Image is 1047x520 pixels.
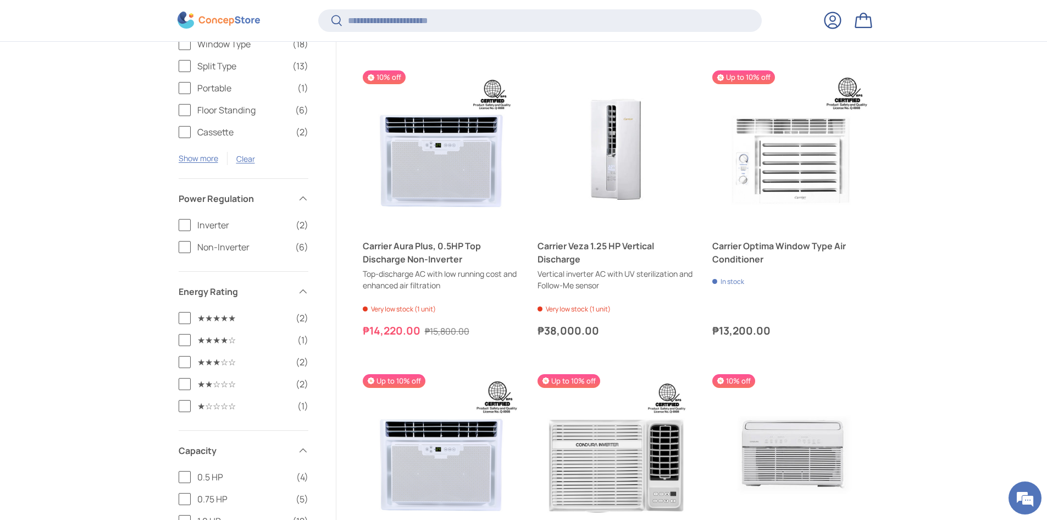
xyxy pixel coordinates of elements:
span: Capacity [179,444,291,457]
span: (2) [296,311,308,325]
span: ★★★★★ [197,311,289,325]
a: Carrier Aura Plus, 0.5HP Top Discharge Non-Inverter [363,239,520,266]
span: 0.5 HP [197,470,290,484]
span: Split Type [197,59,286,73]
span: Power Regulation [179,192,291,205]
img: ConcepStore [178,12,260,29]
summary: Power Regulation [179,179,308,218]
span: (1) [297,81,308,95]
span: 10% off [712,374,755,388]
summary: Capacity [179,431,308,470]
a: Carrier Optima Window Type Air Conditioner [712,70,869,228]
span: ★★☆☆☆ [197,377,289,391]
span: Up to 10% off [363,374,425,388]
span: Up to 10% off [712,70,775,84]
span: (6) [295,103,308,117]
span: (2) [296,125,308,139]
summary: Energy Rating [179,272,308,311]
span: (1) [297,399,308,413]
span: Non-Inverter [197,240,289,254]
span: Inverter [197,218,289,232]
span: (2) [296,377,308,391]
span: ★☆☆☆☆ [197,399,291,413]
span: 10% off [363,70,406,84]
span: (5) [296,492,308,506]
span: ★★★★☆ [197,333,291,347]
span: (18) [292,37,308,51]
span: Window Type [197,37,286,51]
span: ★★★☆☆ [197,355,289,369]
span: Portable [197,81,291,95]
button: Show more [179,153,218,163]
span: Up to 10% off [538,374,600,388]
span: (2) [296,218,308,232]
span: 0.75 HP [197,492,289,506]
span: Cassette [197,125,289,139]
span: Floor Standing [197,103,289,117]
a: Carrier Veza 1.25 HP Vertical Discharge [538,70,695,228]
a: Clear [236,154,255,164]
span: (13) [292,59,308,73]
span: (2) [296,355,308,369]
a: Carrier Aura Plus, 0.5HP Top Discharge Non-Inverter [363,70,520,228]
span: Energy Rating [179,285,291,298]
a: Carrier Veza 1.25 HP Vertical Discharge [538,239,695,266]
a: Carrier Optima Window Type Air Conditioner [712,239,869,266]
span: (1) [297,333,308,347]
span: (6) [295,240,308,254]
span: (4) [296,470,308,484]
